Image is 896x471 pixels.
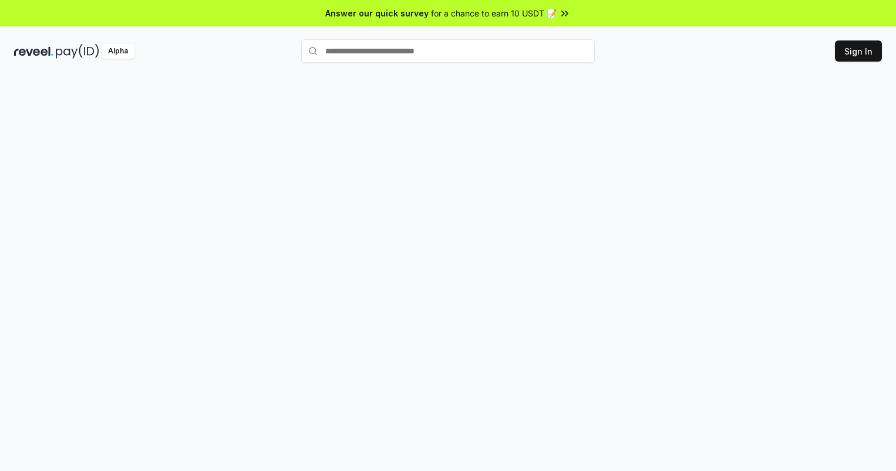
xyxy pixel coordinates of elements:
img: reveel_dark [14,44,53,59]
img: pay_id [56,44,99,59]
span: for a chance to earn 10 USDT 📝 [431,7,557,19]
div: Alpha [102,44,134,59]
span: Answer our quick survey [325,7,429,19]
button: Sign In [835,40,882,62]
